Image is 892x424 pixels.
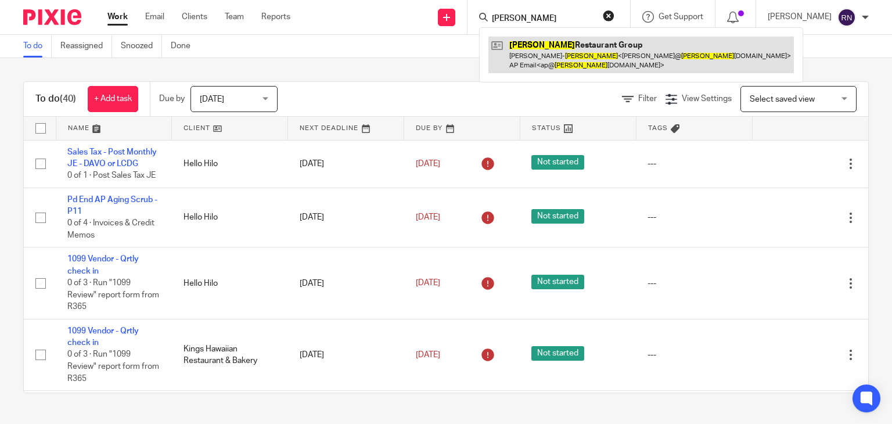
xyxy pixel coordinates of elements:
[603,10,614,21] button: Clear
[88,86,138,112] a: + Add task
[67,327,139,347] a: 1099 Vendor - Qrtly check in
[261,11,290,23] a: Reports
[837,8,856,27] img: svg%3E
[172,140,288,188] td: Hello Hilo
[768,11,832,23] p: [PERSON_NAME]
[171,35,199,58] a: Done
[67,148,157,168] a: Sales Tax - Post Monthly JE - DAVO or LCDG
[67,255,139,275] a: 1099 Vendor - Qrtly check in
[288,319,404,390] td: [DATE]
[648,278,740,289] div: ---
[648,211,740,223] div: ---
[182,11,207,23] a: Clients
[750,95,815,103] span: Select saved view
[416,213,440,221] span: [DATE]
[648,158,740,170] div: ---
[67,279,159,311] span: 0 of 3 · Run "1099 Review" report form from R365
[159,93,185,105] p: Due by
[416,351,440,359] span: [DATE]
[172,188,288,247] td: Hello Hilo
[60,94,76,103] span: (40)
[67,220,154,240] span: 0 of 4 · Invoices & Credit Memos
[682,95,732,103] span: View Settings
[531,209,584,224] span: Not started
[288,188,404,247] td: [DATE]
[416,160,440,168] span: [DATE]
[67,171,156,179] span: 0 of 1 · Post Sales Tax JE
[648,349,740,361] div: ---
[23,9,81,25] img: Pixie
[416,279,440,287] span: [DATE]
[172,319,288,390] td: Kings Hawaiian Restaurant & Bakery
[531,346,584,361] span: Not started
[107,11,128,23] a: Work
[288,140,404,188] td: [DATE]
[531,275,584,289] span: Not started
[531,155,584,170] span: Not started
[225,11,244,23] a: Team
[638,95,657,103] span: Filter
[67,351,159,383] span: 0 of 3 · Run "1099 Review" report form from R365
[67,196,157,215] a: Pd End AP Aging Scrub - P11
[35,93,76,105] h1: To do
[200,95,224,103] span: [DATE]
[491,14,595,24] input: Search
[60,35,112,58] a: Reassigned
[648,125,668,131] span: Tags
[659,13,703,21] span: Get Support
[288,247,404,319] td: [DATE]
[121,35,162,58] a: Snoozed
[172,247,288,319] td: Hello Hilo
[23,35,52,58] a: To do
[145,11,164,23] a: Email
